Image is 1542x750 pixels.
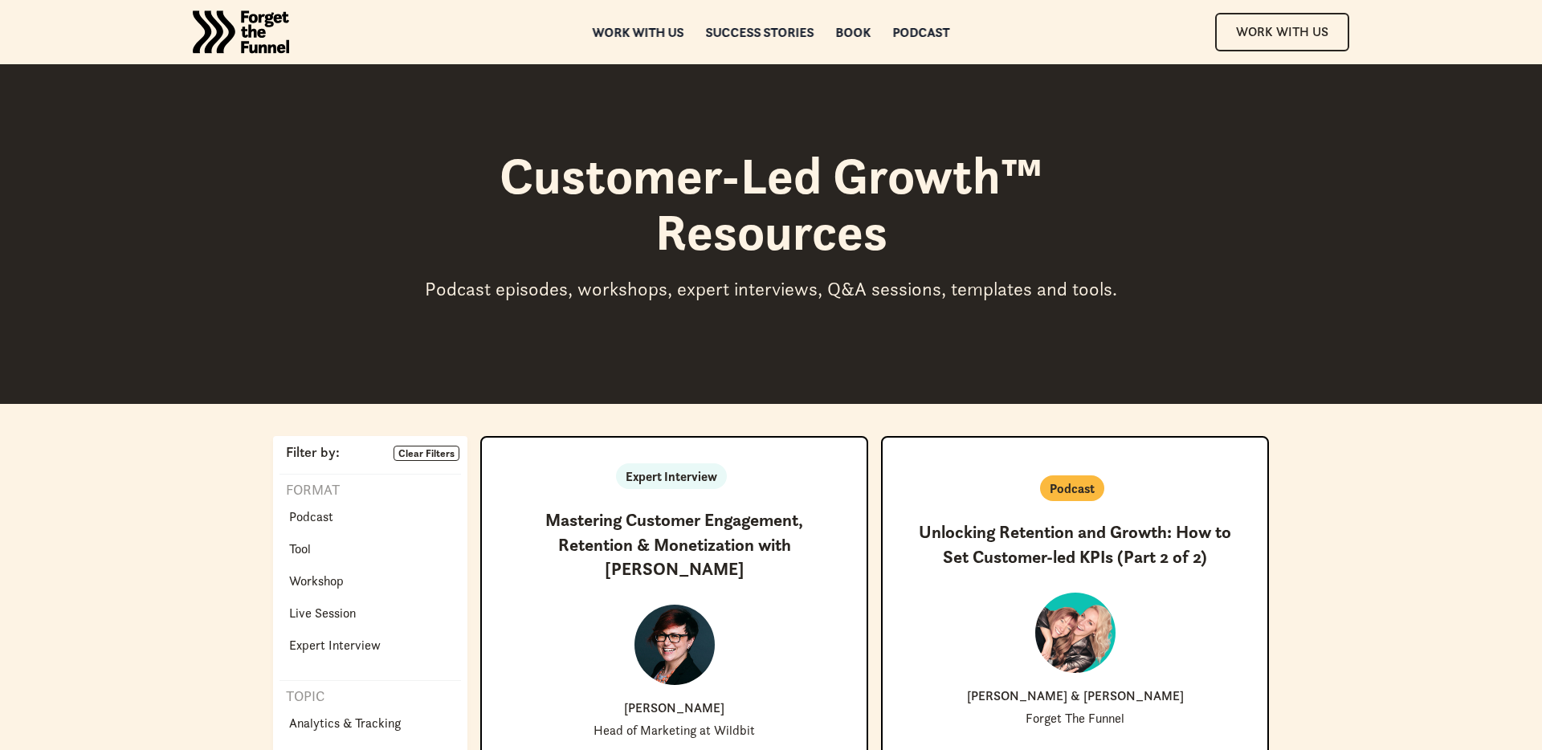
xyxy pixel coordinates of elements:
[289,507,333,526] p: Podcast
[394,446,459,462] a: Clear Filters
[593,26,684,38] a: Work with us
[279,710,410,736] a: Analytics & Tracking
[279,600,365,626] a: Live Session
[279,446,340,460] p: Filter by:
[626,467,717,486] p: Expert Interview
[289,635,381,654] p: Expert Interview
[289,539,311,558] p: Tool
[908,520,1242,570] h3: Unlocking Retention and Growth: How to Set Customer-led KPIs (Part 2 of 2)
[410,277,1132,301] div: Podcast episodes, workshops, expert interviews, Q&A sessions, templates and tools.
[1026,711,1124,725] p: Forget The Funnel
[508,508,841,582] h3: Mastering Customer Engagement, Retention & Monetization with [PERSON_NAME]
[279,687,324,707] p: Topic
[594,724,755,737] p: Head of Marketing at Wildbit
[967,689,1184,702] p: [PERSON_NAME] & [PERSON_NAME]
[289,571,344,590] p: Workshop
[279,503,343,529] a: Podcast
[1215,13,1349,51] a: Work With Us
[624,701,724,714] p: [PERSON_NAME]
[289,713,401,732] p: Analytics & Tracking
[1050,479,1095,498] p: Podcast
[289,603,356,622] p: Live Session
[279,536,320,561] a: Tool
[279,632,390,658] a: Expert Interview
[279,481,340,500] p: Format
[410,148,1132,261] h1: Customer-Led Growth™ Resources
[279,568,353,593] a: Workshop
[836,26,871,38] a: Book
[893,26,950,38] a: Podcast
[706,26,814,38] a: Success Stories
